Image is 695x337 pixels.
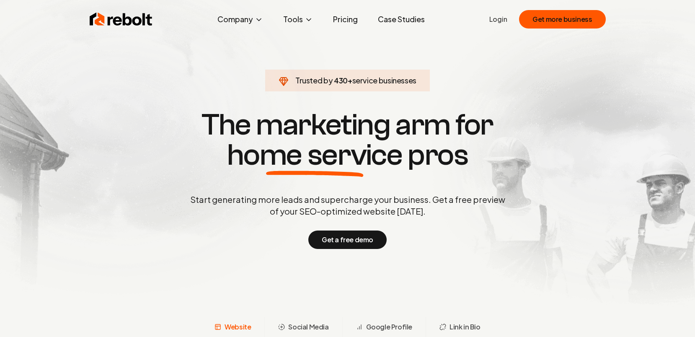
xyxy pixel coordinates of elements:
[189,194,507,217] p: Start generating more leads and supercharge your business. Get a free preview of your SEO-optimiz...
[227,140,403,170] span: home service
[147,110,549,170] h1: The marketing arm for pros
[308,231,387,249] button: Get a free demo
[348,75,352,85] span: +
[211,11,270,28] button: Company
[295,75,333,85] span: Trusted by
[288,322,328,332] span: Social Media
[489,14,507,24] a: Login
[334,75,348,86] span: 430
[225,322,251,332] span: Website
[326,11,364,28] a: Pricing
[371,11,431,28] a: Case Studies
[366,322,412,332] span: Google Profile
[352,75,417,85] span: service businesses
[276,11,320,28] button: Tools
[519,10,605,29] button: Get more business
[450,322,481,332] span: Link in Bio
[90,11,152,28] img: Rebolt Logo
